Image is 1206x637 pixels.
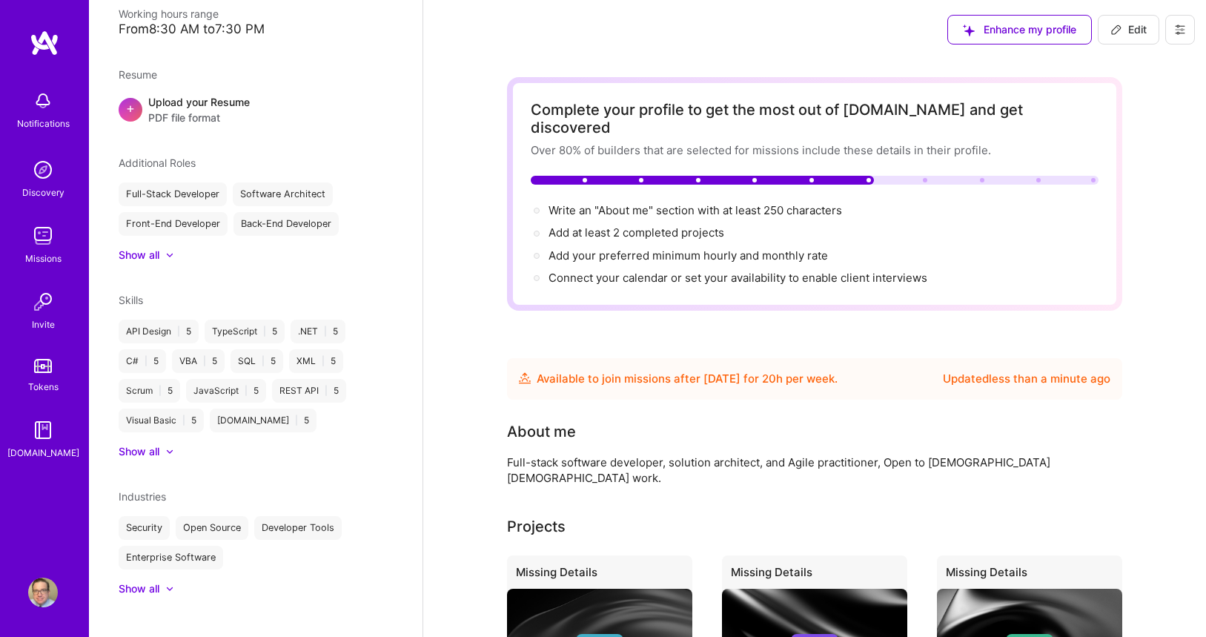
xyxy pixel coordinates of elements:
[210,409,317,432] div: [DOMAIN_NAME] 5
[324,326,327,337] span: |
[182,415,185,426] span: |
[186,379,266,403] div: JavaScript 5
[507,555,692,595] div: Missing Details
[507,455,1100,486] div: Full-stack software developer, solution architect, and Agile practitioner, Open to [DEMOGRAPHIC_D...
[231,349,283,373] div: SQL 5
[295,415,298,426] span: |
[119,156,196,169] span: Additional Roles
[963,24,975,36] i: icon SuggestedTeams
[119,581,159,596] div: Show all
[7,445,79,461] div: [DOMAIN_NAME]
[126,100,135,116] span: +
[119,444,159,459] div: Show all
[119,349,166,373] div: C# 5
[549,203,845,217] span: Write an "About me" section with at least 250 characters
[549,225,724,240] span: Add at least 2 completed projects
[289,349,343,373] div: XML 5
[28,287,58,317] img: Invite
[531,101,1099,136] div: Complete your profile to get the most out of [DOMAIN_NAME] and get discovered
[28,86,58,116] img: bell
[537,370,838,388] div: Available to join missions after [DATE] for h per week .
[28,379,59,395] div: Tokens
[272,379,346,403] div: REST API 5
[722,555,907,595] div: Missing Details
[177,326,180,337] span: |
[17,116,70,131] div: Notifications
[119,546,223,570] div: Enterprise Software
[507,420,576,443] div: About me
[28,415,58,445] img: guide book
[32,317,55,332] div: Invite
[119,320,199,343] div: API Design 5
[25,251,62,266] div: Missions
[145,355,148,367] span: |
[943,370,1110,388] div: Updated less than a minute ago
[172,349,225,373] div: VBA 5
[325,385,328,397] span: |
[233,212,339,236] div: Back-End Developer
[233,182,333,206] div: Software Architect
[762,372,776,386] span: 20
[322,355,325,367] span: |
[507,515,566,538] div: Projects
[507,420,576,443] div: Tell us a little about yourself
[262,355,265,367] span: |
[119,68,157,81] span: Resume
[119,22,393,37] div: From 8:30 AM to 7:30 PM
[119,516,170,540] div: Security
[28,578,58,607] img: User Avatar
[549,248,828,263] span: Add your preferred minimum hourly and monthly rate
[176,516,248,540] div: Open Source
[119,7,219,20] span: Working hours range
[203,355,206,367] span: |
[148,94,250,125] div: Upload your Resume
[254,516,342,540] div: Developer Tools
[119,379,180,403] div: Scrum 5
[119,294,143,306] span: Skills
[159,385,162,397] span: |
[205,320,285,343] div: TypeScript 5
[119,248,159,263] div: Show all
[291,320,345,343] div: .NET 5
[148,110,250,125] span: PDF file format
[119,212,228,236] div: Front-End Developer
[245,385,248,397] span: |
[119,490,166,503] span: Industries
[937,555,1122,595] div: Missing Details
[119,182,227,206] div: Full-Stack Developer
[531,142,1099,158] div: Over 80% of builders that are selected for missions include these details in their profile.
[519,372,531,384] img: Availability
[34,359,52,373] img: tokens
[263,326,266,337] span: |
[119,409,204,432] div: Visual Basic 5
[28,221,58,251] img: teamwork
[549,271,927,285] span: Connect your calendar or set your availability to enable client interviews
[1110,22,1147,37] span: Edit
[963,22,1076,37] span: Enhance my profile
[28,155,58,185] img: discovery
[30,30,59,56] img: logo
[22,185,64,200] div: Discovery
